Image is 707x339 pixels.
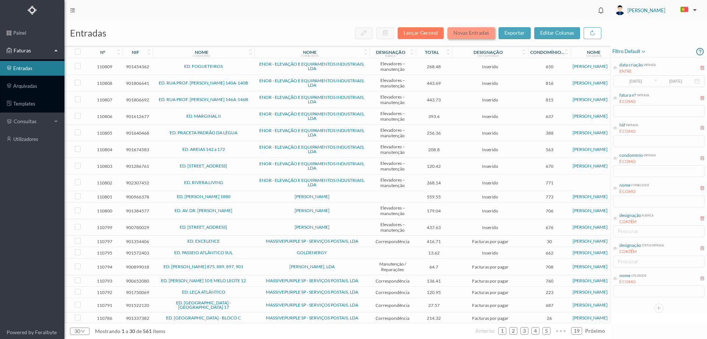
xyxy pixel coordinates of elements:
[124,64,151,69] span: 901454362
[372,177,414,188] span: Elevadores – manutenção
[643,62,656,67] div: entrada
[372,239,414,244] span: Correspondência
[454,264,526,270] span: Facturas por pagar
[418,97,451,103] span: 443.73
[177,194,231,199] a: ED. [PERSON_NAME] 1880
[124,97,151,103] span: 901806692
[619,62,643,68] div: data criação
[573,264,608,269] a: [PERSON_NAME]
[80,329,85,333] i: icon: down
[418,114,451,119] span: 393.6
[619,279,647,285] div: É COMO
[88,290,121,295] span: 110792
[625,122,638,127] div: entrada
[418,239,451,244] span: 416.71
[187,238,220,244] a: ED. EXCELENCE
[477,54,499,57] div: status entrada
[630,272,647,278] div: utilizador
[531,327,539,335] li: 4
[454,180,526,186] span: Inserido
[573,238,608,244] a: [PERSON_NAME]
[585,325,605,337] li: Página Seguinte
[530,278,569,284] span: 760
[573,113,608,119] a: [PERSON_NAME]
[124,208,151,214] span: 901384577
[530,208,569,214] span: 706
[184,180,223,185] a: ED. RIVERA LIVING
[195,49,208,55] div: nome
[615,5,625,15] img: user_titan3.af2715ee.jpg
[454,194,526,200] span: Inserido
[372,290,414,295] span: Correspondência
[619,249,664,255] div: CONTÉM
[266,302,358,308] a: MASSIVEPURPLE SP - SERVIÇOS POSTAIS, LDA
[176,300,231,310] a: ED. [GEOGRAPHIC_DATA] - [GEOGRAPHIC_DATA] 17
[543,325,550,336] a: 5
[425,49,439,55] div: total
[28,6,37,15] img: Logo
[619,242,641,249] div: designação
[132,49,139,55] div: nif
[124,278,151,284] span: 900652080
[182,289,225,295] a: ED. LEÇA ATLÂNTICO
[100,49,105,55] div: nº
[587,49,601,55] div: nome
[630,182,649,187] div: fornecedor
[696,46,704,57] i: icon: question-circle-o
[88,180,121,186] span: 110802
[372,261,414,272] span: Manutenção / Reparações
[596,6,606,15] i: icon: bell
[372,144,414,155] span: Elevadores – manutenção
[619,98,649,105] div: É COMO
[454,302,526,308] span: Facturas por pagar
[124,239,151,244] span: 901354406
[530,264,569,270] span: 708
[573,302,608,308] a: [PERSON_NAME]
[124,290,151,295] span: 901750069
[385,54,396,57] div: rubrica
[266,278,358,283] a: MASSIVEPURPLE SP - SERVIÇOS POSTAIS, LDA
[619,128,638,135] div: É COMO
[454,114,526,119] span: Inserido
[573,130,608,135] a: [PERSON_NAME]
[259,161,365,171] a: ENOR - ELEVAÇÃO E EQUIPAMENTOS INDUSTRIAIS, LDA
[372,111,414,122] span: Elevadores – manutenção
[174,250,233,255] a: ED. PASSEIO ATLÂNTICO SUL
[499,27,531,39] button: exportar
[571,325,582,336] a: 19
[418,302,451,308] span: 27.57
[186,113,221,119] a: ED. MARGINAL II
[475,328,495,334] span: anterior
[166,315,241,321] a: ED. [GEOGRAPHIC_DATA] - BLOCO C
[376,49,405,55] div: designação
[124,302,151,308] span: 901522120
[372,61,414,72] span: Elevadores – manutenção
[124,80,151,86] span: 901806641
[418,130,451,136] span: 256.36
[585,328,605,334] span: próximo
[619,122,625,128] div: Nif
[454,278,526,284] span: Facturas por pagar
[124,194,151,200] span: 900966378
[530,315,569,321] span: 26
[136,328,142,334] span: de
[619,212,641,219] div: designação
[573,224,608,230] a: [PERSON_NAME]
[675,4,700,16] button: PT
[530,114,569,119] span: 637
[573,80,608,86] a: [PERSON_NAME]
[532,325,539,336] a: 4
[530,130,569,136] span: 388
[88,264,121,270] span: 110794
[553,325,568,337] li: Avançar 5 Páginas
[259,144,365,154] a: ENOR - ELEVAÇÃO E EQUIPAMENTOS INDUSTRIAIS, LDA
[182,146,225,152] a: ED. AREIAS 142 a 172
[573,97,608,102] a: [PERSON_NAME]
[641,242,664,248] div: status entrada
[259,78,365,88] a: ENOR - ELEVAÇÃO E EQUIPAMENTOS INDUSTRIAIS, LDA
[259,94,365,104] a: ENOR - ELEVAÇÃO E EQUIPAMENTOS INDUSTRIAIS, LDA
[474,49,503,55] div: designação
[88,147,121,152] span: 110804
[499,325,506,336] a: 1
[641,212,654,218] div: rubrica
